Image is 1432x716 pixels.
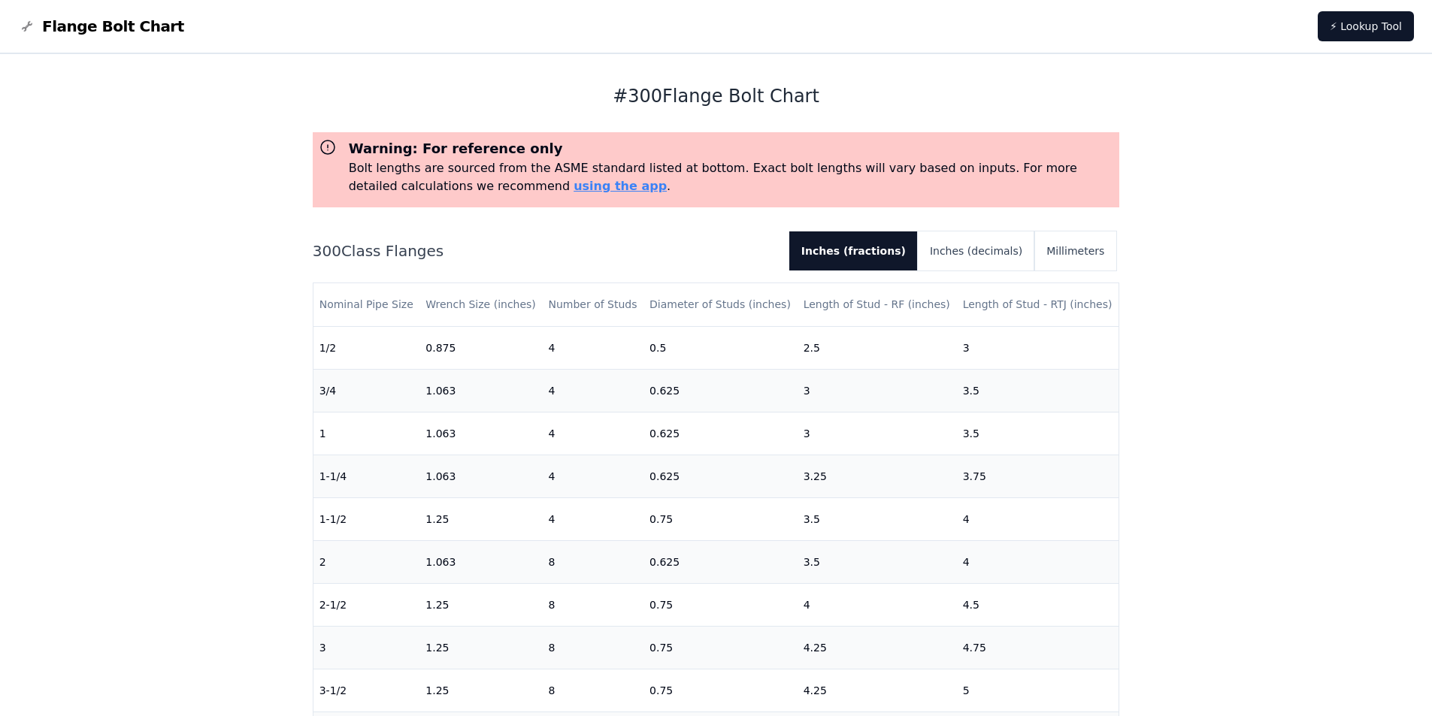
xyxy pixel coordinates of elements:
[419,283,542,326] th: Wrench Size (inches)
[957,455,1119,497] td: 3.75
[313,369,420,412] td: 3/4
[313,540,420,583] td: 2
[419,497,542,540] td: 1.25
[419,369,542,412] td: 1.063
[18,17,36,35] img: Flange Bolt Chart Logo
[957,412,1119,455] td: 3.5
[789,231,918,270] button: Inches (fractions)
[798,326,957,369] td: 2.5
[957,583,1119,626] td: 4.5
[542,455,643,497] td: 4
[1318,11,1414,41] a: ⚡ Lookup Tool
[1034,231,1116,270] button: Millimeters
[643,583,798,626] td: 0.75
[798,626,957,669] td: 4.25
[419,412,542,455] td: 1.063
[798,455,957,497] td: 3.25
[643,455,798,497] td: 0.625
[542,583,643,626] td: 8
[542,326,643,369] td: 4
[643,497,798,540] td: 0.75
[542,626,643,669] td: 8
[643,669,798,711] td: 0.75
[918,231,1034,270] button: Inches (decimals)
[313,283,420,326] th: Nominal Pipe Size
[798,583,957,626] td: 4
[313,326,420,369] td: 1/2
[798,283,957,326] th: Length of Stud - RF (inches)
[18,16,184,37] a: Flange Bolt Chart LogoFlange Bolt Chart
[798,540,957,583] td: 3.5
[957,540,1119,583] td: 4
[419,583,542,626] td: 1.25
[542,540,643,583] td: 8
[798,669,957,711] td: 4.25
[798,369,957,412] td: 3
[957,626,1119,669] td: 4.75
[957,369,1119,412] td: 3.5
[957,283,1119,326] th: Length of Stud - RTJ (inches)
[313,455,420,497] td: 1-1/4
[542,669,643,711] td: 8
[313,669,420,711] td: 3-1/2
[643,326,798,369] td: 0.5
[542,369,643,412] td: 4
[643,626,798,669] td: 0.75
[643,369,798,412] td: 0.625
[957,326,1119,369] td: 3
[798,412,957,455] td: 3
[349,138,1114,159] h3: Warning: For reference only
[798,497,957,540] td: 3.5
[643,283,798,326] th: Diameter of Studs (inches)
[313,412,420,455] td: 1
[42,16,184,37] span: Flange Bolt Chart
[313,497,420,540] td: 1-1/2
[419,540,542,583] td: 1.063
[419,669,542,711] td: 1.25
[957,669,1119,711] td: 5
[313,583,420,626] td: 2-1/2
[643,540,798,583] td: 0.625
[313,240,777,261] h2: 300 Class Flanges
[419,455,542,497] td: 1.063
[419,326,542,369] td: 0.875
[542,412,643,455] td: 4
[313,84,1120,108] h1: # 300 Flange Bolt Chart
[419,626,542,669] td: 1.25
[574,179,667,193] a: using the app
[643,412,798,455] td: 0.625
[957,497,1119,540] td: 4
[349,159,1114,195] p: Bolt lengths are sourced from the ASME standard listed at bottom. Exact bolt lengths will vary ba...
[313,626,420,669] td: 3
[542,497,643,540] td: 4
[542,283,643,326] th: Number of Studs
